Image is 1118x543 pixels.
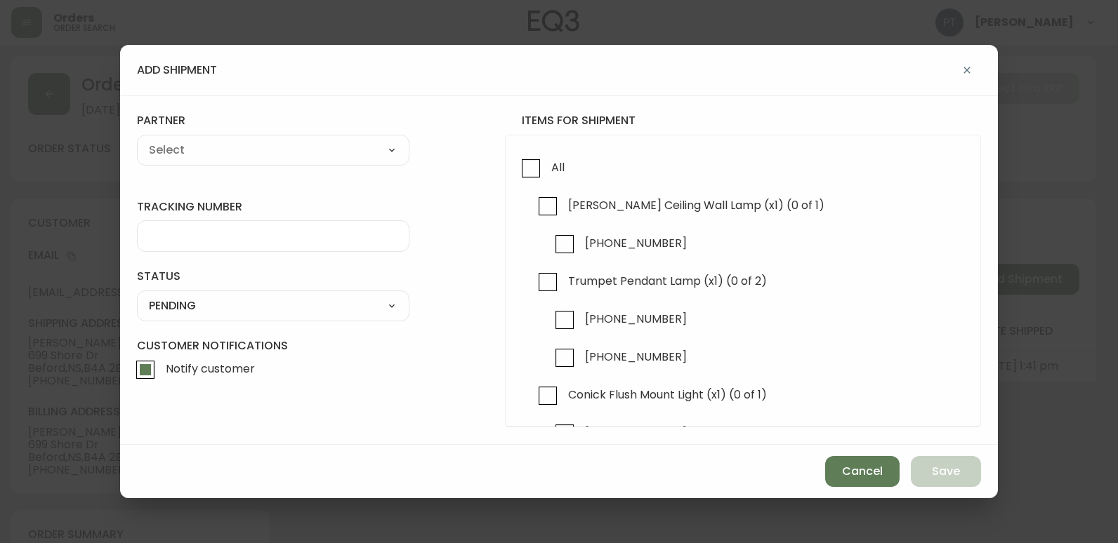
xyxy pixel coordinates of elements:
[568,198,824,213] span: [PERSON_NAME] Ceiling Wall Lamp (x1) (0 of 1)
[137,199,409,215] label: tracking number
[137,62,217,78] h4: add shipment
[585,236,687,250] span: [PHONE_NUMBER]
[505,113,981,128] h4: items for shipment
[551,160,565,175] span: All
[585,311,687,326] span: [PHONE_NUMBER]
[825,456,900,487] button: Cancel
[137,338,409,386] label: Customer Notifications
[166,361,255,376] span: Notify customer
[568,274,767,288] span: Trumpet Pendant Lamp (x1) (0 of 2)
[137,113,409,128] label: partner
[585,349,687,364] span: [PHONE_NUMBER]
[842,464,883,479] span: Cancel
[137,269,409,284] label: status
[568,387,767,402] span: Conick Flush Mount Light (x1) (0 of 1)
[585,425,687,440] span: [PHONE_NUMBER]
